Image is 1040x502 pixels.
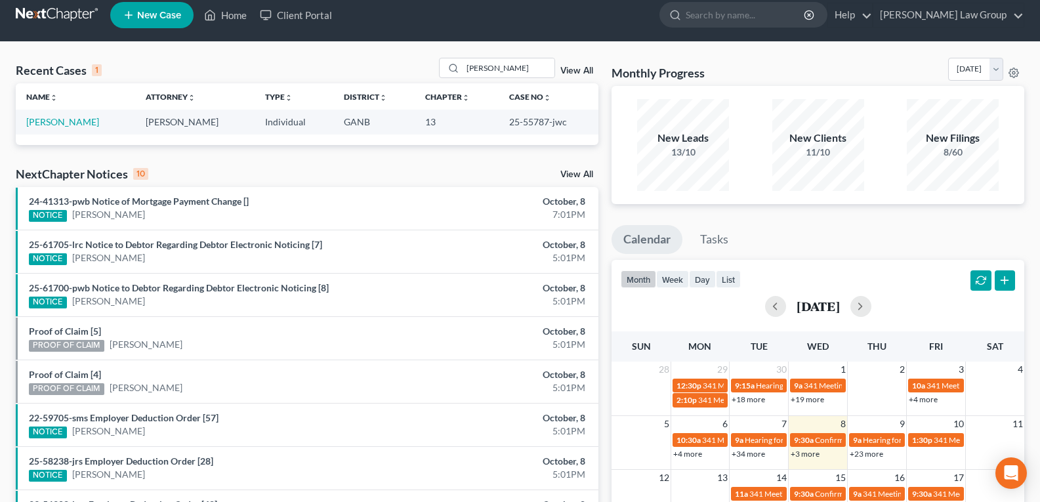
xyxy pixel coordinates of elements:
[735,381,755,390] span: 9:15a
[839,362,847,377] span: 1
[50,94,58,102] i: unfold_more
[29,196,249,207] a: 24-41313-pwb Notice of Mortgage Payment Change []
[797,299,840,313] h2: [DATE]
[253,3,339,27] a: Client Portal
[756,381,858,390] span: Hearing for [PERSON_NAME]
[1011,416,1024,432] span: 11
[29,340,104,352] div: PROOF OF CLAIM
[688,341,711,352] span: Mon
[807,341,829,352] span: Wed
[839,416,847,432] span: 8
[912,435,932,445] span: 1:30p
[29,412,218,423] a: 22-59705-sms Employer Deduction Order [57]
[26,116,99,127] a: [PERSON_NAME]
[698,395,816,405] span: 341 Meeting for [PERSON_NAME]
[333,110,415,134] td: GANB
[560,170,593,179] a: View All
[804,381,922,390] span: 341 Meeting for [PERSON_NAME]
[29,210,67,222] div: NOTICE
[632,341,651,352] span: Sun
[409,468,585,481] div: 5:01PM
[344,92,387,102] a: Districtunfold_more
[612,225,682,254] a: Calendar
[929,341,943,352] span: Fri
[772,146,864,159] div: 11/10
[463,58,554,77] input: Search by name...
[72,295,145,308] a: [PERSON_NAME]
[716,270,741,288] button: list
[612,65,705,81] h3: Monthly Progress
[791,449,820,459] a: +3 more
[26,92,58,102] a: Nameunfold_more
[379,94,387,102] i: unfold_more
[957,362,965,377] span: 3
[409,195,585,208] div: October, 8
[409,325,585,338] div: October, 8
[732,449,765,459] a: +34 more
[893,470,906,486] span: 16
[794,381,802,390] span: 9a
[29,369,101,380] a: Proof of Claim [4]
[409,295,585,308] div: 5:01PM
[791,394,824,404] a: +19 more
[912,489,932,499] span: 9:30a
[409,238,585,251] div: October, 8
[863,489,981,499] span: 341 Meeting for [PERSON_NAME]
[745,435,847,445] span: Hearing for [PERSON_NAME]
[834,470,847,486] span: 15
[92,64,102,76] div: 1
[543,94,551,102] i: unfold_more
[716,362,729,377] span: 29
[873,3,1024,27] a: [PERSON_NAME] Law Group
[110,338,182,351] a: [PERSON_NAME]
[29,455,213,467] a: 25-58238-jrs Employer Deduction Order [28]
[16,62,102,78] div: Recent Cases
[909,394,938,404] a: +4 more
[676,395,697,405] span: 2:10p
[912,381,925,390] span: 10a
[409,455,585,468] div: October, 8
[135,110,255,134] td: [PERSON_NAME]
[907,131,999,146] div: New Filings
[952,470,965,486] span: 17
[853,435,862,445] span: 9a
[907,146,999,159] div: 8/60
[285,94,293,102] i: unfold_more
[850,449,883,459] a: +23 more
[637,146,729,159] div: 13/10
[146,92,196,102] a: Attorneyunfold_more
[794,435,814,445] span: 9:30a
[29,427,67,438] div: NOTICE
[815,489,965,499] span: Confirmation Hearing for [PERSON_NAME]
[735,435,743,445] span: 9a
[29,383,104,395] div: PROOF OF CLAIM
[409,251,585,264] div: 5:01PM
[29,282,329,293] a: 25-61700-pwb Notice to Debtor Regarding Debtor Electronic Noticing [8]
[721,416,729,432] span: 6
[673,449,702,459] a: +4 more
[188,94,196,102] i: unfold_more
[1016,362,1024,377] span: 4
[16,166,148,182] div: NextChapter Notices
[409,368,585,381] div: October, 8
[409,338,585,351] div: 5:01PM
[815,435,1035,445] span: Confirmation Hearing for [PERSON_NAME] & [PERSON_NAME]
[29,470,67,482] div: NOTICE
[657,362,671,377] span: 28
[688,225,740,254] a: Tasks
[72,425,145,438] a: [PERSON_NAME]
[29,297,67,308] div: NOTICE
[499,110,599,134] td: 25-55787-jwc
[749,489,867,499] span: 341 Meeting for [PERSON_NAME]
[415,110,498,134] td: 13
[775,362,788,377] span: 30
[560,66,593,75] a: View All
[780,416,788,432] span: 7
[462,94,470,102] i: unfold_more
[987,341,1003,352] span: Sat
[255,110,333,134] td: Individual
[72,468,145,481] a: [PERSON_NAME]
[751,341,768,352] span: Tue
[853,489,862,499] span: 9a
[676,435,701,445] span: 10:30a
